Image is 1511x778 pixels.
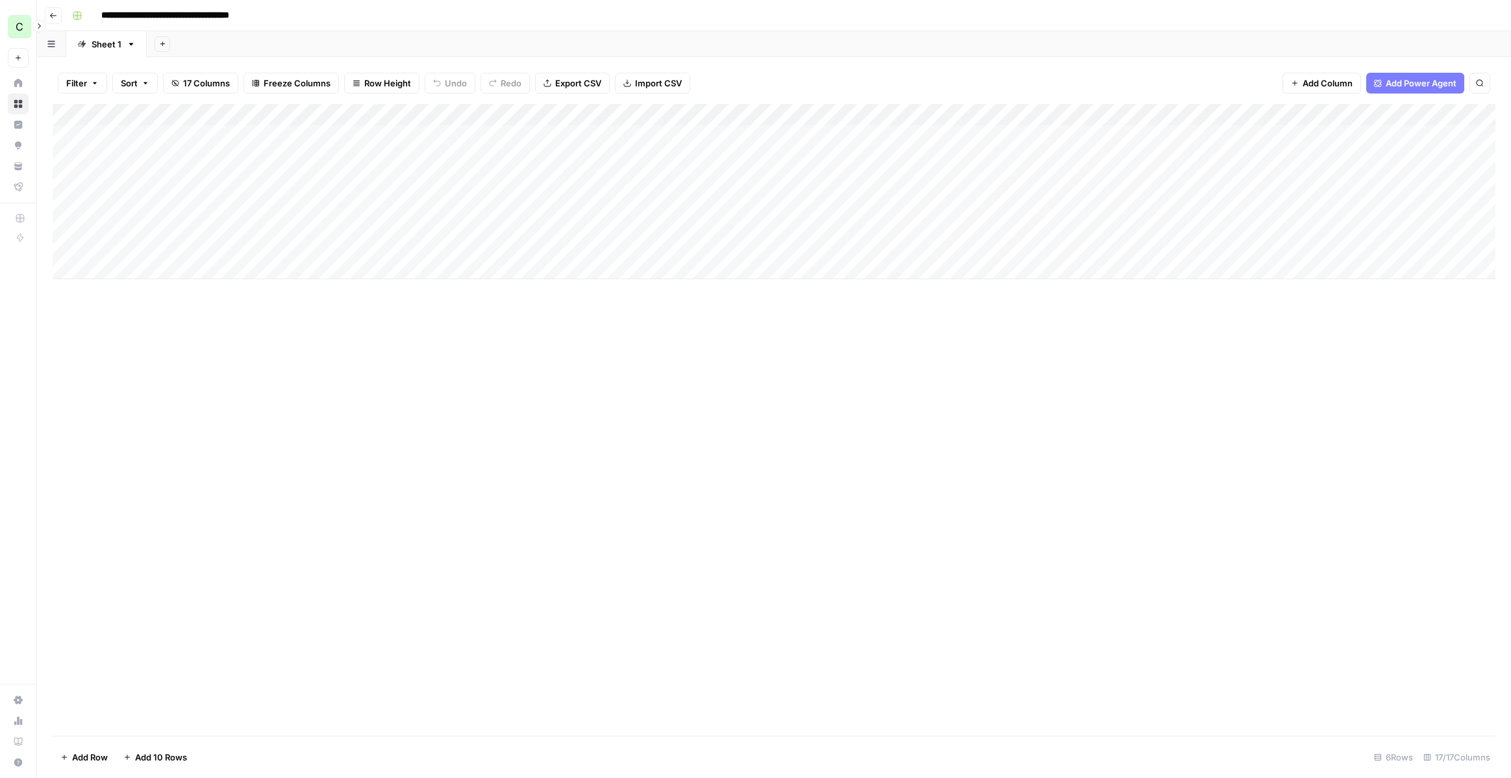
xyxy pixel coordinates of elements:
[555,77,601,90] span: Export CSV
[72,751,108,764] span: Add Row
[425,73,475,94] button: Undo
[364,77,411,90] span: Row Height
[66,31,147,57] a: Sheet 1
[8,177,29,197] a: Flightpath
[8,752,29,773] button: Help + Support
[53,747,116,768] button: Add Row
[66,77,87,90] span: Filter
[8,10,29,43] button: Workspace: CoStar Group
[8,731,29,752] a: Learning Hub
[244,73,339,94] button: Freeze Columns
[183,77,230,90] span: 17 Columns
[615,73,690,94] button: Import CSV
[58,73,107,94] button: Filter
[1303,77,1353,90] span: Add Column
[1369,747,1418,768] div: 6 Rows
[112,73,158,94] button: Sort
[116,747,195,768] button: Add 10 Rows
[344,73,419,94] button: Row Height
[445,77,467,90] span: Undo
[8,690,29,710] a: Settings
[163,73,238,94] button: 17 Columns
[8,135,29,156] a: Opportunities
[1282,73,1361,94] button: Add Column
[8,114,29,135] a: Insights
[8,156,29,177] a: Your Data
[16,19,23,34] span: C
[135,751,187,764] span: Add 10 Rows
[8,73,29,94] a: Home
[8,94,29,114] a: Browse
[501,77,521,90] span: Redo
[1418,747,1495,768] div: 17/17 Columns
[8,710,29,731] a: Usage
[264,77,331,90] span: Freeze Columns
[1386,77,1456,90] span: Add Power Agent
[92,38,121,51] div: Sheet 1
[481,73,530,94] button: Redo
[535,73,610,94] button: Export CSV
[1366,73,1464,94] button: Add Power Agent
[635,77,682,90] span: Import CSV
[121,77,138,90] span: Sort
